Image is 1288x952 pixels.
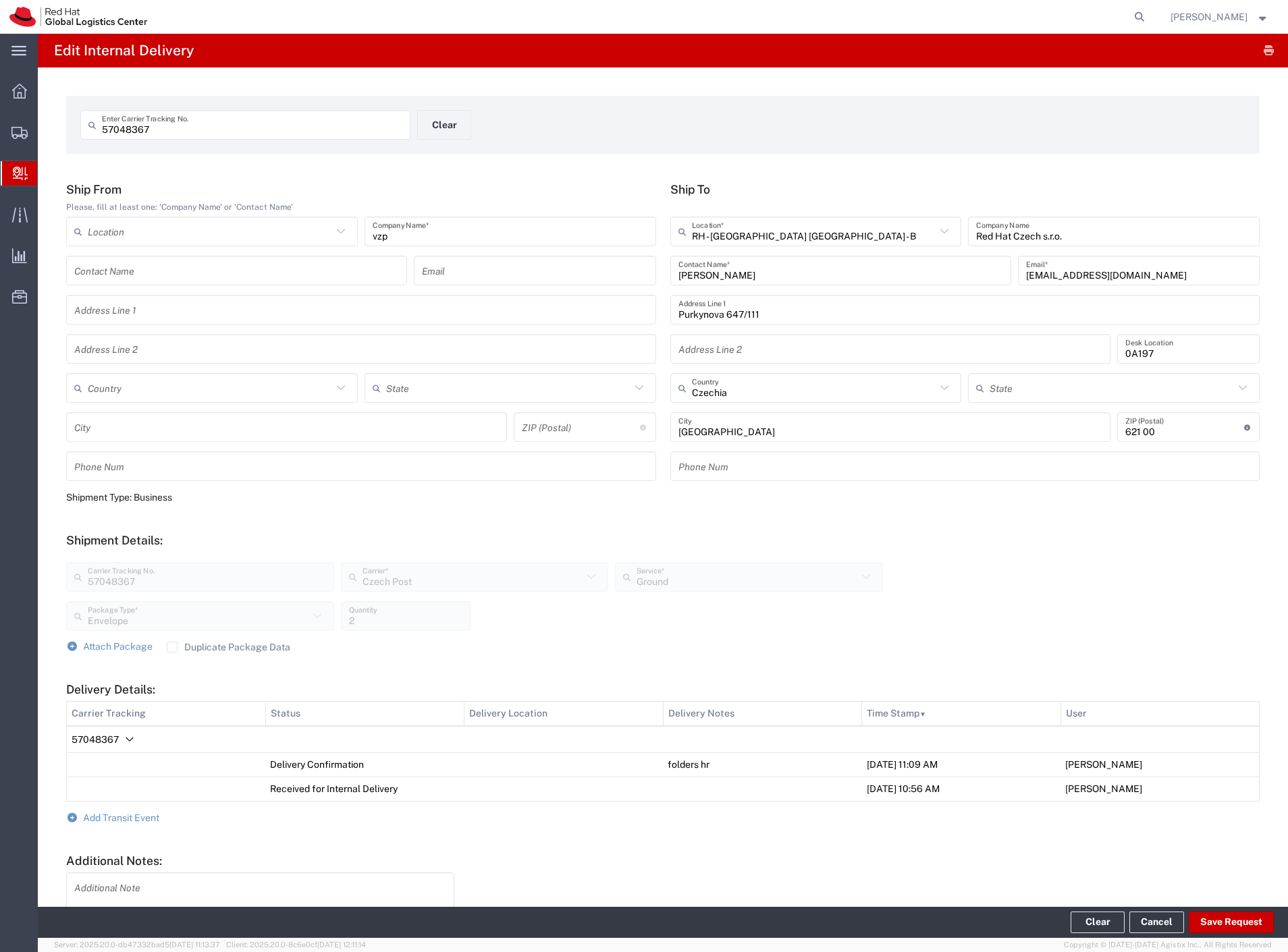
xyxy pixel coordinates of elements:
span: Filip Lizuch [1171,9,1247,24]
button: Clear [417,110,471,140]
td: Received for Internal Delivery [265,777,464,801]
span: Copyright © [DATE]-[DATE] Agistix Inc., All Rights Reserved [1064,939,1272,951]
a: Cancel [1129,912,1184,933]
button: Save Request [1189,912,1274,933]
h5: Additional Notes: [66,853,1260,868]
span: Attach Package [83,641,153,652]
td: folders hr [663,752,862,777]
td: [PERSON_NAME] [1061,777,1260,801]
td: Delivery Confirmation [265,752,464,777]
span: Add Transit Event [83,812,159,823]
th: Carrier Tracking [67,701,266,726]
th: User [1061,701,1260,726]
td: [DATE] 11:09 AM [862,752,1061,777]
div: Please, fill at least one: 'Company Name' or 'Contact Name' [66,201,656,213]
th: Delivery Notes [663,701,862,726]
span: Client: 2025.20.0-8c6e0cf [226,941,366,949]
button: [PERSON_NAME] [1170,9,1270,25]
th: Status [265,701,464,726]
label: Duplicate Package Data [167,642,290,652]
h5: Ship From [66,182,656,196]
th: Time Stamp [862,701,1061,726]
th: Delivery Location [464,701,664,726]
td: [DATE] 10:56 AM [862,777,1061,801]
h5: Shipment Details: [66,533,1260,547]
div: Shipment Type: Business [66,491,656,505]
span: 57048367 [72,733,119,744]
h5: Delivery Details: [66,682,1260,696]
h5: Ship To [670,182,1260,196]
table: Delivery Details: [66,701,1260,802]
td: [PERSON_NAME] [1061,752,1260,777]
button: Clear [1071,912,1125,933]
h4: Edit Internal Delivery [54,34,194,67]
span: Server: 2025.20.0-db47332bad5 [54,941,220,949]
img: logo [9,7,147,27]
span: [DATE] 12:11:14 [317,941,366,949]
span: [DATE] 11:13:37 [169,941,220,949]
